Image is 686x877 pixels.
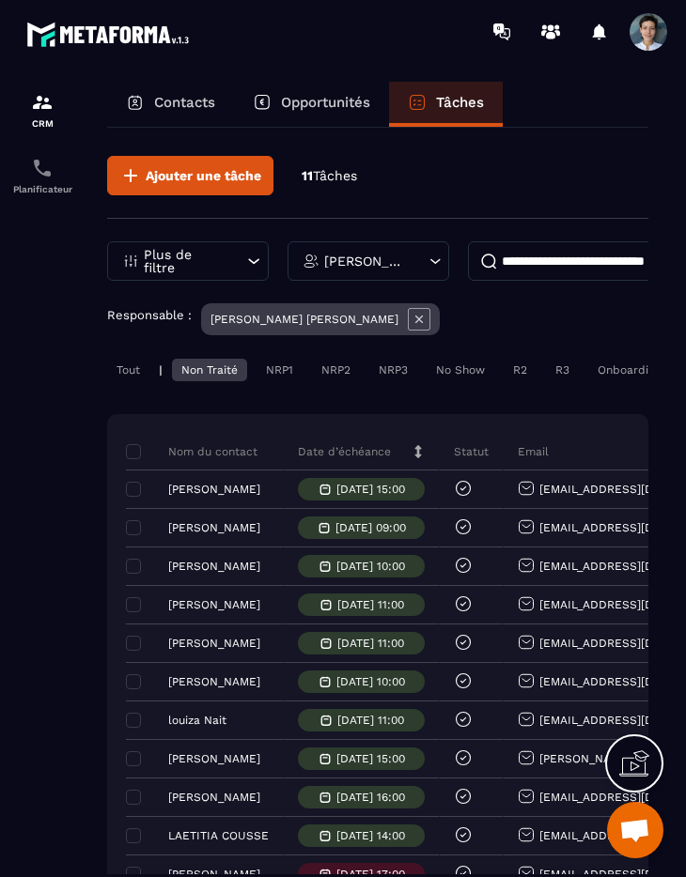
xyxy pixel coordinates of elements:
p: [PERSON_NAME] [168,483,260,496]
p: [DATE] 10:00 [336,560,405,573]
img: formation [31,91,54,114]
p: [DATE] 09:00 [335,521,406,534]
p: Responsable : [107,308,192,322]
p: [PERSON_NAME] [168,560,260,573]
p: Opportunités [281,94,370,111]
div: Ouvrir le chat [607,802,663,858]
p: Email [518,444,549,459]
p: [DATE] 15:00 [336,483,405,496]
div: NRP1 [257,359,303,381]
p: [PERSON_NAME] [168,521,260,534]
p: [DATE] 11:00 [337,637,404,650]
p: [DATE] 11:00 [337,714,404,727]
img: logo [26,17,195,52]
p: Date d’échéance [298,444,391,459]
a: formationformationCRM [5,77,80,143]
a: Tâches [389,82,503,127]
p: Tâches [436,94,484,111]
p: [DATE] 14:00 [336,829,405,842]
p: Statut [454,444,489,459]
p: louiza Nait [168,714,226,727]
button: Ajouter une tâche [107,156,273,195]
p: [PERSON_NAME] [168,791,260,804]
p: [PERSON_NAME] [PERSON_NAME] [210,313,398,326]
div: Onboarding [588,359,670,381]
div: R3 [546,359,579,381]
p: Nom du contact [131,444,257,459]
p: 11 [302,167,357,185]
a: schedulerschedulerPlanificateur [5,143,80,208]
p: [PERSON_NAME] [168,637,260,650]
p: CRM [5,118,80,129]
div: Tout [107,359,149,381]
img: scheduler [31,157,54,179]
div: NRP3 [369,359,417,381]
div: No Show [427,359,494,381]
p: Plus de filtre [144,248,226,274]
p: [PERSON_NAME] [PERSON_NAME] [324,254,408,268]
span: Tâches [313,168,357,183]
p: Contacts [154,94,215,111]
div: NRP2 [312,359,360,381]
p: [DATE] 11:00 [337,598,404,611]
span: Ajouter une tâche [146,166,261,185]
div: R2 [504,359,537,381]
p: [PERSON_NAME] [168,598,260,611]
a: Opportunités [234,82,389,127]
p: Planificateur [5,184,80,194]
div: Non Traité [172,359,247,381]
p: | [159,363,163,377]
p: LAETITIA COUSSE [168,829,269,842]
p: [DATE] 10:00 [336,675,405,688]
p: [PERSON_NAME] [168,752,260,765]
p: [PERSON_NAME] [168,675,260,688]
p: [DATE] 16:00 [336,791,405,804]
p: [DATE] 15:00 [336,752,405,765]
a: Contacts [107,82,234,127]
